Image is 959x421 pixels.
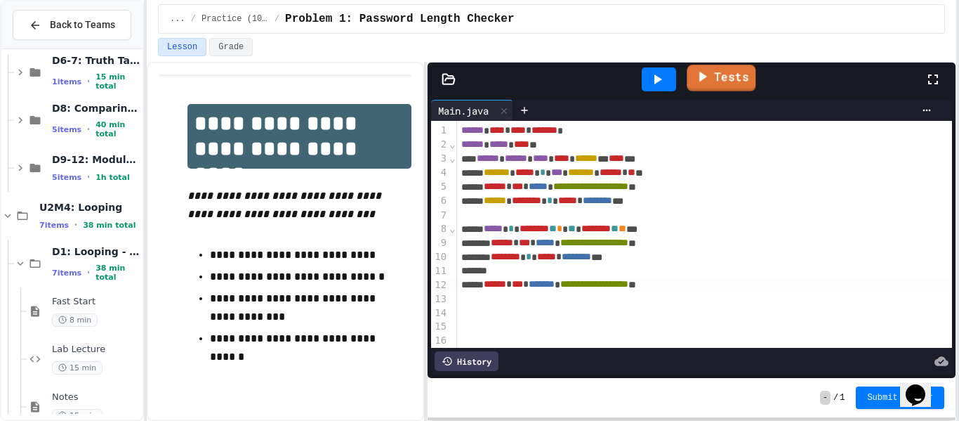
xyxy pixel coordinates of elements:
[431,236,449,250] div: 9
[201,13,269,25] span: Practice (10 mins)
[52,313,98,327] span: 8 min
[13,10,131,40] button: Back to Teams
[431,103,496,118] div: Main.java
[52,125,81,134] span: 5 items
[52,153,140,166] span: D9-12: Module Wrap Up
[52,102,140,115] span: D8: Comparing Objects
[87,76,90,87] span: •
[431,334,449,348] div: 16
[431,152,449,166] div: 3
[431,222,449,236] div: 8
[74,219,77,231] span: •
[83,221,135,230] span: 38 min total
[840,392,845,403] span: 1
[431,306,449,320] div: 14
[95,264,140,282] span: 38 min total
[52,54,140,67] span: D6-7: Truth Tables & Combinatorics, DeMorgan's Law
[95,173,130,182] span: 1h total
[39,201,140,214] span: U2M4: Looping
[449,223,456,234] span: Fold line
[431,264,449,278] div: 11
[431,348,449,362] div: 17
[449,153,456,164] span: Fold line
[900,365,945,407] iframe: chat widget
[39,221,69,230] span: 7 items
[285,11,514,27] span: Problem 1: Password Length Checker
[431,180,449,194] div: 5
[52,344,140,356] span: Lab Lecture
[52,391,140,403] span: Notes
[191,13,196,25] span: /
[87,171,90,183] span: •
[431,100,513,121] div: Main.java
[170,13,185,25] span: ...
[833,392,838,403] span: /
[431,124,449,138] div: 1
[856,387,944,409] button: Submit Answer
[52,245,140,258] span: D1: Looping - While Loops
[431,320,449,334] div: 15
[87,124,90,135] span: •
[431,250,449,264] div: 10
[50,18,115,32] span: Back to Teams
[52,361,102,375] span: 15 min
[95,72,140,91] span: 15 min total
[52,77,81,86] span: 1 items
[209,38,253,56] button: Grade
[95,120,140,138] span: 40 min total
[52,268,81,278] span: 7 items
[431,209,449,223] div: 7
[687,65,756,91] a: Tests
[431,278,449,292] div: 12
[87,267,90,278] span: •
[431,292,449,306] div: 13
[867,392,933,403] span: Submit Answer
[820,391,831,405] span: -
[435,351,498,371] div: History
[431,194,449,208] div: 6
[52,296,140,308] span: Fast Start
[431,166,449,180] div: 4
[52,173,81,182] span: 5 items
[158,38,206,56] button: Lesson
[449,138,456,150] span: Fold line
[431,138,449,152] div: 2
[275,13,279,25] span: /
